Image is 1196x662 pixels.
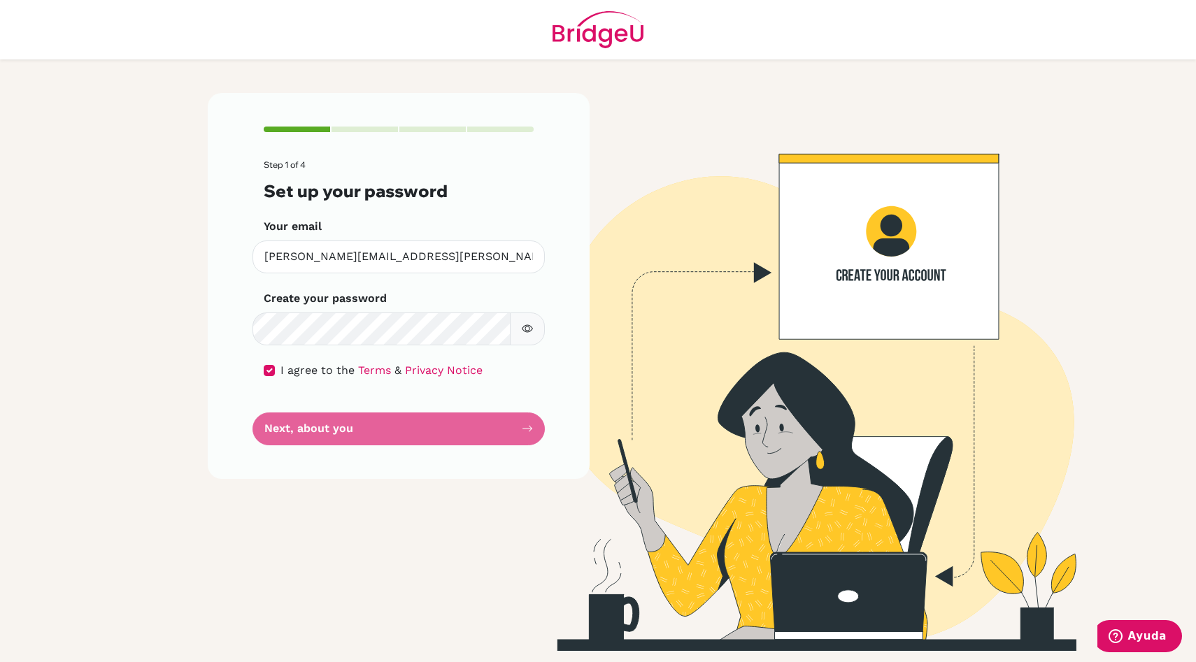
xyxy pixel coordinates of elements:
img: Create your account [399,93,1196,651]
a: Privacy Notice [405,364,483,377]
label: Create your password [264,290,387,307]
label: Your email [264,218,322,235]
iframe: Abre un widget desde donde se puede obtener más información [1097,620,1182,655]
h3: Set up your password [264,181,534,201]
span: Step 1 of 4 [264,159,306,170]
a: Terms [358,364,391,377]
span: I agree to the [280,364,355,377]
input: Insert your email* [252,240,545,273]
span: & [394,364,401,377]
